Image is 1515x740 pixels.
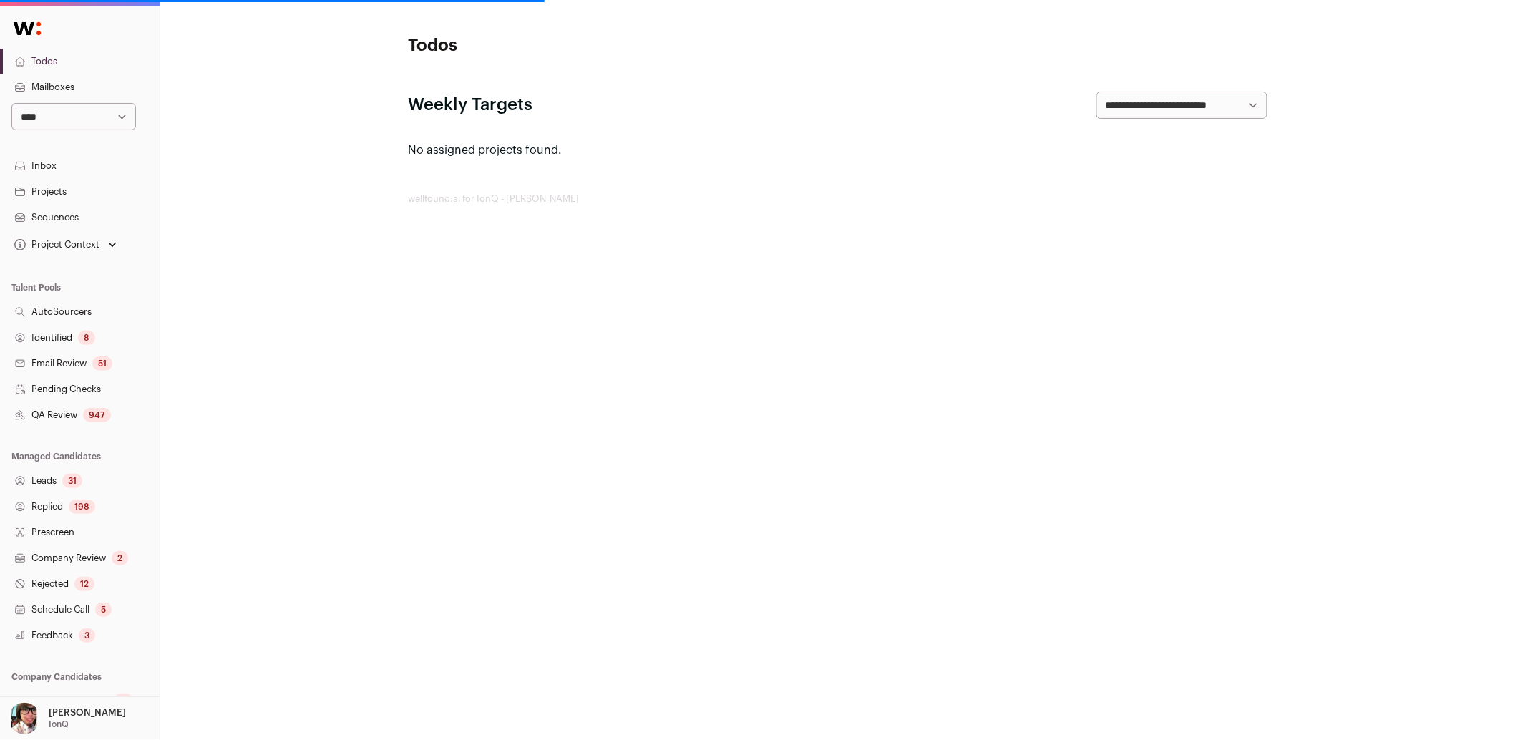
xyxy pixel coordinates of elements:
div: 51 [92,356,112,371]
div: 947 [83,408,111,422]
p: [PERSON_NAME] [49,707,126,719]
img: 14759586-medium_jpg [9,703,40,734]
button: Open dropdown [11,235,120,255]
div: 3 [79,628,95,643]
button: Open dropdown [6,703,129,734]
h2: Weekly Targets [409,94,533,117]
h1: Todos [409,34,695,57]
div: 31 [62,474,82,488]
img: Wellfound [6,14,49,43]
div: 14 [113,694,134,709]
div: 8 [78,331,95,345]
div: 198 [69,500,95,514]
div: 5 [95,603,112,617]
p: IonQ [49,719,69,730]
div: 2 [112,551,128,565]
footer: wellfound:ai for IonQ - [PERSON_NAME] [409,193,1267,205]
div: Project Context [11,239,99,250]
div: 12 [74,577,94,591]
p: No assigned projects found. [409,142,1267,159]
